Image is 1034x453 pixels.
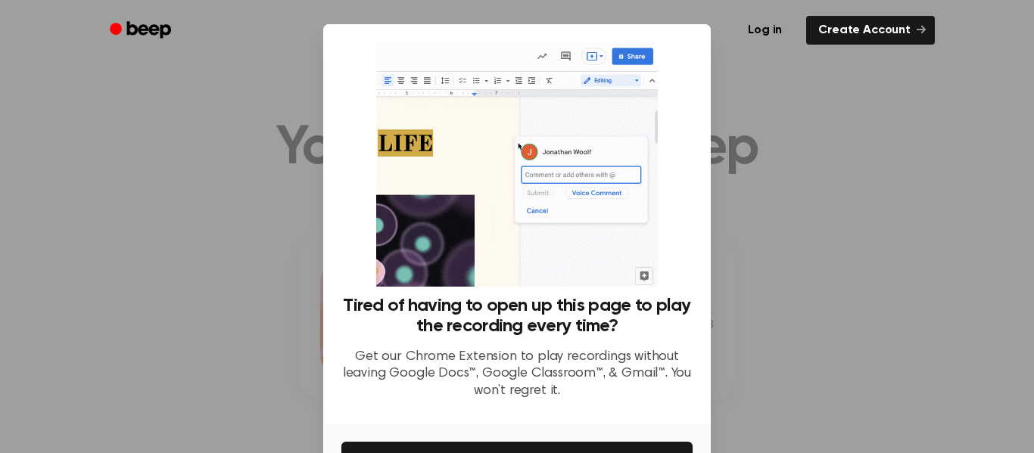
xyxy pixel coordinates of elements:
h3: Tired of having to open up this page to play the recording every time? [341,296,693,337]
a: Create Account [806,16,935,45]
a: Log in [733,13,797,48]
p: Get our Chrome Extension to play recordings without leaving Google Docs™, Google Classroom™, & Gm... [341,349,693,400]
a: Beep [99,16,185,45]
img: Beep extension in action [376,42,657,287]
